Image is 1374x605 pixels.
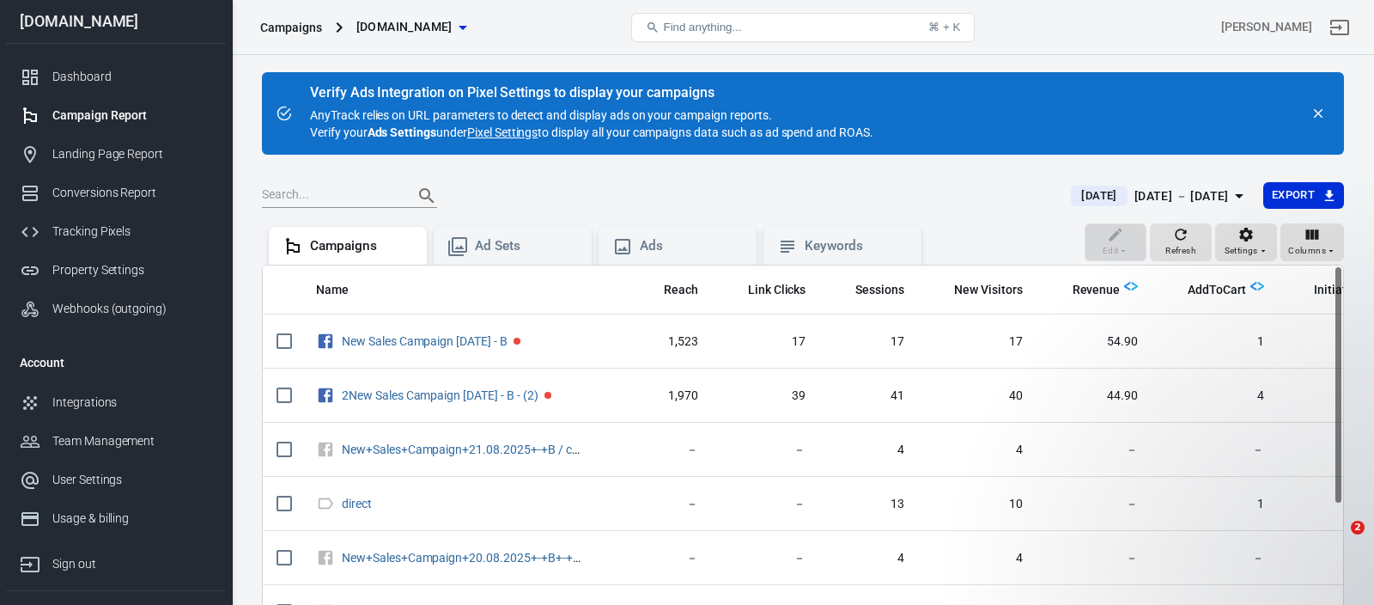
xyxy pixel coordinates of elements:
div: Verify Ads Integration on Pixel Settings to display your campaigns [310,84,873,101]
svg: Unknown Facebook [316,439,335,460]
span: － [641,496,698,513]
span: 4 [932,442,1023,459]
span: New Sales Campaign 20.08.2025 - B [342,335,510,347]
span: New Visitors [954,282,1023,299]
div: Integrations [52,394,212,412]
div: ⌘ + K [928,21,960,34]
span: 17 [726,333,806,351]
span: Total revenue calculated by AnyTrack. [1050,279,1121,300]
a: Integrations [6,383,226,422]
li: Account [6,342,226,383]
span: 4 [833,550,904,567]
div: Keywords [805,237,908,255]
a: direct [342,497,372,510]
span: The number of people who saw your ads at least once. Reach is different from impressions, which m... [664,279,698,300]
span: Name [316,282,371,299]
div: Campaign Report [52,107,212,125]
span: Settings [1225,243,1258,259]
span: － [726,550,806,567]
button: [DOMAIN_NAME] [350,11,473,43]
a: Conversions Report [6,174,226,212]
button: Refresh [1150,223,1212,261]
a: Pixel Settings [467,124,538,141]
div: [DATE] － [DATE] [1134,186,1229,207]
a: Team Management [6,422,226,461]
div: Dashboard [52,68,212,86]
a: Campaign Report [6,96,226,135]
span: Sessions [833,282,904,299]
div: Property Settings [52,261,212,279]
a: Usage & billing [6,499,226,538]
span: Refresh [1165,243,1196,259]
span: Paused [544,392,551,399]
span: 2New Sales Campaign 20.08.2025 - B - (2) [342,389,541,401]
a: User Settings [6,461,226,499]
span: 41 [833,388,904,405]
span: emilygracememorial.com [356,16,453,38]
span: － [726,442,806,459]
span: 1 [1165,333,1264,351]
button: Export [1263,182,1344,209]
div: [DOMAIN_NAME] [6,14,226,29]
a: Dashboard [6,58,226,96]
span: 1,970 [641,388,698,405]
span: 4 [833,442,904,459]
a: New+Sales+Campaign+20.08.2025+-+B+-+%282%29 / cpc / facebook [342,551,713,565]
div: User Settings [52,471,212,489]
span: Sessions [855,282,904,299]
div: AnyTrack relies on URL parameters to detect and display ads on your campaign reports. Verify your... [310,86,873,141]
span: The number of clicks on links within the ad that led to advertiser-specified destinations [726,279,806,300]
a: 2New Sales Campaign [DATE] - B - (2) [342,388,538,402]
span: Link Clicks [748,282,806,299]
img: Logo [1124,279,1138,293]
svg: Unknown Facebook [316,547,335,568]
iframe: Intercom live chat [1316,521,1357,562]
div: Team Management [52,432,212,450]
div: Campaigns [260,19,322,36]
span: 44.90 [1050,388,1139,405]
button: Settings [1215,223,1277,261]
button: close [1306,101,1330,125]
span: 17 [932,333,1023,351]
button: Search [406,175,447,217]
span: Reach [664,282,698,299]
span: 4 [1165,388,1264,405]
a: New+Sales+Campaign+21.08.2025+-+B / cpc / facebook [342,443,644,456]
a: New Sales Campaign [DATE] - B [342,334,508,348]
span: New+Sales+Campaign+20.08.2025+-+B+-+%282%29 / cpc / facebook [342,552,585,564]
span: Revenue [1073,282,1121,299]
img: Logo [1250,279,1264,293]
div: Conversions Report [52,184,212,202]
span: New Visitors [932,282,1023,299]
span: Total revenue calculated by AnyTrack. [1073,279,1121,300]
div: Ads [640,237,743,255]
div: Webhooks (outgoing) [52,300,212,318]
span: 13 [833,496,904,513]
span: 2 [1351,521,1365,535]
a: Property Settings [6,251,226,290]
span: 39 [726,388,806,405]
span: 40 [932,388,1023,405]
button: Columns [1280,223,1344,261]
a: Webhooks (outgoing) [6,290,226,328]
span: 1,523 [641,333,698,351]
span: The number of clicks on links within the ad that led to advertiser-specified destinations [748,279,806,300]
span: Columns [1288,243,1326,259]
input: Search... [262,185,399,207]
span: Name [316,282,349,299]
span: 4 [932,550,1023,567]
div: Campaigns [310,237,413,255]
span: New+Sales+Campaign+21.08.2025+-+B / cpc / facebook [342,443,585,455]
span: Paused [514,338,520,345]
span: － [726,496,806,513]
svg: Facebook Ads [316,331,335,351]
span: direct [342,498,374,510]
div: Sign out [52,555,212,573]
span: 10 [932,496,1023,513]
div: Usage & billing [52,510,212,528]
a: Sign out [1319,7,1360,48]
div: Tracking Pixels [52,223,212,241]
span: 54.90 [1050,333,1139,351]
span: AddToCart [1188,282,1246,299]
span: － [641,550,698,567]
